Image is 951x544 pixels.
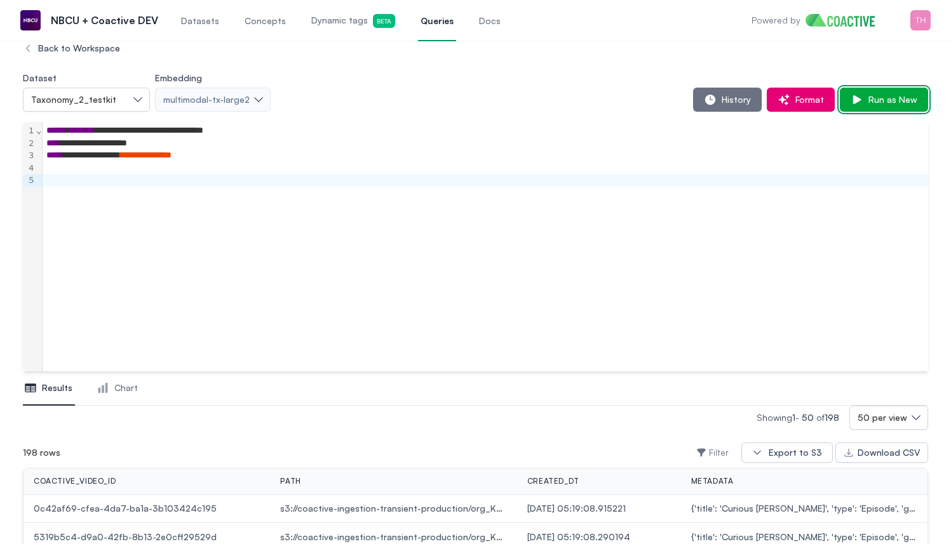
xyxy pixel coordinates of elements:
button: Results [23,371,75,406]
span: 198 [825,412,839,423]
span: 1 [792,412,795,423]
span: Fold line [36,124,42,136]
span: of [816,412,839,423]
div: 198 rows [23,441,65,464]
p: Powered by [752,14,800,27]
span: {'title': 'Curious [PERSON_NAME]', 'type': 'Episode', 'gtm_id': 'GTMT0000301258', 'season': '1.0'... [691,531,917,543]
button: History [693,88,762,112]
div: 5 [23,174,36,187]
span: 5319b5c4-d9a0-42fb-8b13-2e0cff29529d [34,531,260,543]
img: Menu for the logged in user [910,10,931,30]
button: 50 per view [849,406,928,430]
label: Dataset [23,72,57,83]
span: coactive_video_id [34,476,116,486]
span: Datasets [181,15,219,27]
span: [DATE] 05:19:08.915221 [527,502,671,515]
button: Run as New [840,88,928,112]
div: 1 [23,124,36,137]
span: Back to Workspace [33,42,120,55]
span: Results [42,381,72,394]
span: Format [790,93,824,106]
button: Format [767,88,835,112]
p: NBCU + Coactive DEV [51,13,158,28]
div: Export to S3 [769,446,822,459]
button: Export to S3 [741,442,833,463]
div: Download CSV [858,446,920,459]
button: multimodal-tx-large2 [155,88,271,112]
span: metadata [691,476,734,486]
span: Chart [114,381,138,394]
span: 0c42af69-cfea-4da7-ba1a-3b103424c195 [34,502,260,515]
span: Dynamic tags [311,14,395,28]
div: 4 [23,162,36,175]
label: Embedding [155,72,202,83]
button: Taxonomy_2_testkit [23,88,150,112]
div: 3 [23,149,36,162]
div: 2 [23,137,36,150]
span: {'title': 'Curious [PERSON_NAME]', 'type': 'Episode', 'gtm_id': 'GTMT0000301258', 'season': '1.0'... [691,502,917,515]
button: Download CSV [835,442,928,463]
span: path [280,476,300,486]
span: 50 per view [858,411,907,424]
span: [DATE] 05:19:08.290194 [527,531,671,543]
span: Filter [709,446,729,459]
span: s3://coactive-ingestion-transient-production/org_KBGFHKYDfwyMBdM3/coactive/Taxonomy_2_testkit_174... [280,502,506,515]
button: Filter [694,446,731,459]
nav: Tabs [23,371,928,406]
span: 50 [802,412,814,423]
button: Chart [95,371,140,406]
span: created_dt [527,476,579,486]
span: multimodal-tx-large2 [163,93,250,106]
span: Queries [421,15,454,27]
button: Back to Workspace [23,37,130,60]
img: Home [806,14,885,27]
img: NBCU + Coactive DEV [20,10,41,30]
span: Run as New [863,93,917,106]
span: Taxonomy_2_testkit [31,93,116,106]
span: Beta [373,14,395,28]
span: History [717,93,751,106]
span: s3://coactive-ingestion-transient-production/org_KBGFHKYDfwyMBdM3/coactive/Taxonomy_2_testkit_174... [280,531,506,543]
span: Concepts [245,15,286,27]
p: Showing - [757,411,849,424]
